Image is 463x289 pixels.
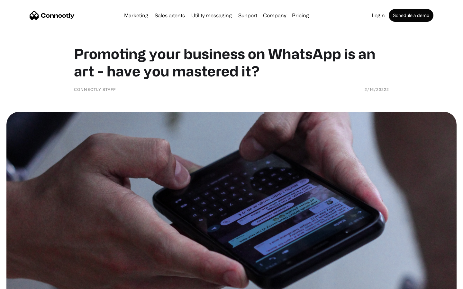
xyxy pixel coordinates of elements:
div: Company [263,11,286,20]
a: Schedule a demo [389,9,433,22]
div: 2/16/20222 [365,86,389,92]
aside: Language selected: English [6,278,39,287]
a: Support [236,13,260,18]
a: Login [369,13,387,18]
ul: Language list [13,278,39,287]
a: Utility messaging [189,13,234,18]
a: Marketing [122,13,151,18]
div: Connectly Staff [74,86,116,92]
a: Sales agents [152,13,187,18]
h1: Promoting your business on WhatsApp is an art - have you mastered it? [74,45,389,80]
a: Pricing [289,13,312,18]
